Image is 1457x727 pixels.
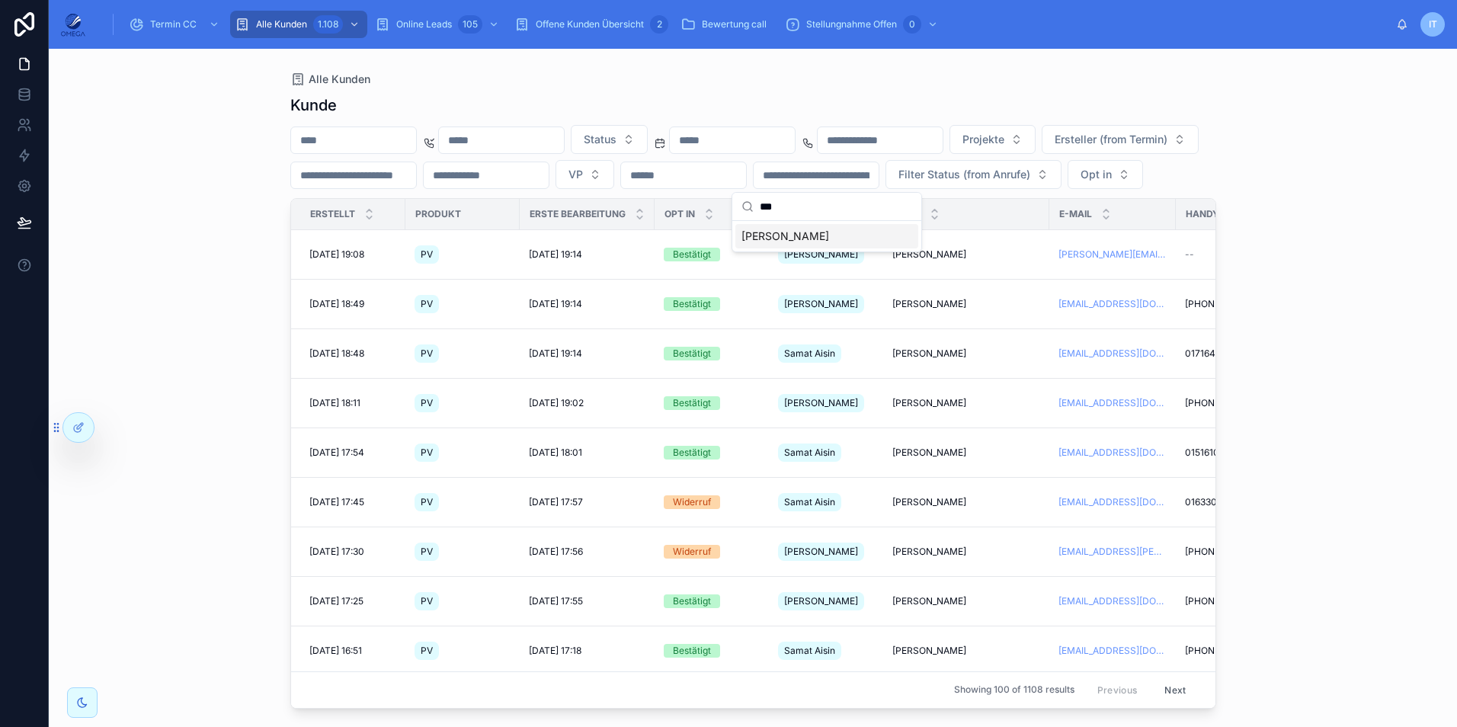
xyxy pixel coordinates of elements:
a: Stellungnahme Offen0 [780,11,946,38]
a: [EMAIL_ADDRESS][DOMAIN_NAME] [1058,347,1167,360]
span: 01716414958 [1185,347,1241,360]
a: [EMAIL_ADDRESS][DOMAIN_NAME] [1058,298,1167,310]
a: [DATE] 19:14 [529,298,645,310]
span: Erste Bearbeitung [530,208,626,220]
span: Handy [1186,208,1219,220]
a: [EMAIL_ADDRESS][PERSON_NAME][DOMAIN_NAME] [1058,546,1167,558]
div: Bestätigt [673,347,711,360]
div: 0 [903,15,921,34]
a: PV [415,391,511,415]
a: [DATE] 18:11 [309,397,396,409]
div: Bestätigt [673,594,711,608]
a: PV [415,242,511,267]
span: 01633055034 [1185,496,1245,508]
span: [PERSON_NAME] [784,595,858,607]
a: PV [415,540,511,564]
span: [PERSON_NAME] [892,397,966,409]
button: Select Button [949,125,1036,154]
span: Samat Aisin [784,447,835,459]
a: 01633055034 [1185,496,1281,508]
div: Bestätigt [673,396,711,410]
a: PV [415,440,511,465]
span: Erstellt [310,208,355,220]
a: [PERSON_NAME] [892,447,1040,459]
span: Samat Aisin [784,645,835,657]
span: [DATE] 19:14 [529,298,582,310]
a: Widerruf [664,495,760,509]
span: [PHONE_NUMBER] [1185,595,1266,607]
span: [DATE] 17:57 [529,496,583,508]
span: [PERSON_NAME] [892,447,966,459]
a: [EMAIL_ADDRESS][DOMAIN_NAME] [1058,595,1167,607]
span: [PHONE_NUMBER] [1185,645,1266,657]
span: [DATE] 19:14 [529,248,582,261]
span: [DATE] 18:48 [309,347,364,360]
a: [PHONE_NUMBER] [1185,298,1281,310]
a: Samat Aisin [778,440,874,465]
a: [PERSON_NAME] [892,298,1040,310]
span: [DATE] 17:45 [309,496,364,508]
span: Ersteller (from Termin) [1055,132,1167,147]
span: [PERSON_NAME] [892,347,966,360]
a: PV [415,589,511,613]
a: Widerruf [664,545,760,559]
span: Offene Kunden Übersicht [536,18,644,30]
button: Select Button [1042,125,1199,154]
span: [PHONE_NUMBER] [1185,397,1266,409]
a: [EMAIL_ADDRESS][DOMAIN_NAME] [1058,645,1167,657]
div: scrollable content [98,8,1396,41]
div: Widerruf [673,545,711,559]
a: [PERSON_NAME] [778,540,874,564]
a: Samat Aisin [778,639,874,663]
a: [DATE] 17:57 [529,496,645,508]
div: 105 [458,15,482,34]
a: Bestätigt [664,347,760,360]
span: PV [421,447,433,459]
span: Samat Aisin [784,347,835,360]
a: PV [415,341,511,366]
span: IT [1429,18,1437,30]
span: PV [421,595,433,607]
a: Bestätigt [664,248,760,261]
div: Bestätigt [673,248,711,261]
a: Bewertung call [676,11,777,38]
button: Select Button [885,160,1062,189]
span: Opt In [664,208,695,220]
div: 1.108 [313,15,343,34]
a: [PHONE_NUMBER] [1185,595,1281,607]
a: [DATE] 17:30 [309,546,396,558]
img: App logo [61,12,85,37]
span: [DATE] 17:54 [309,447,364,459]
a: [PERSON_NAME] [892,347,1040,360]
a: [DATE] 18:01 [529,447,645,459]
a: [EMAIL_ADDRESS][DOMAIN_NAME] [1058,447,1167,459]
a: Alle Kunden [290,72,370,87]
a: [PERSON_NAME] [778,292,874,316]
a: Bestätigt [664,594,760,608]
div: Widerruf [673,495,711,509]
button: Select Button [1068,160,1143,189]
span: PV [421,645,433,657]
a: -- [1185,248,1281,261]
span: [PHONE_NUMBER] [1185,298,1266,310]
span: Samat Aisin [784,496,835,508]
span: Produkt [415,208,461,220]
a: Bestätigt [664,446,760,460]
span: PV [421,298,433,310]
span: VP [568,167,583,182]
span: [PERSON_NAME] [892,645,966,657]
a: [PERSON_NAME][EMAIL_ADDRESS][DOMAIN_NAME] [1058,248,1167,261]
span: [PERSON_NAME] [892,248,966,261]
a: [PERSON_NAME] [892,645,1040,657]
a: Termin CC [124,11,227,38]
div: 2 [650,15,668,34]
a: Bestätigt [664,396,760,410]
span: -- [1185,248,1194,261]
span: Stellungnahme Offen [806,18,897,30]
span: Bewertung call [702,18,767,30]
a: [DATE] 19:02 [529,397,645,409]
span: Filter Status (from Anrufe) [898,167,1030,182]
a: [DATE] 17:54 [309,447,396,459]
a: [PERSON_NAME] [778,589,874,613]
